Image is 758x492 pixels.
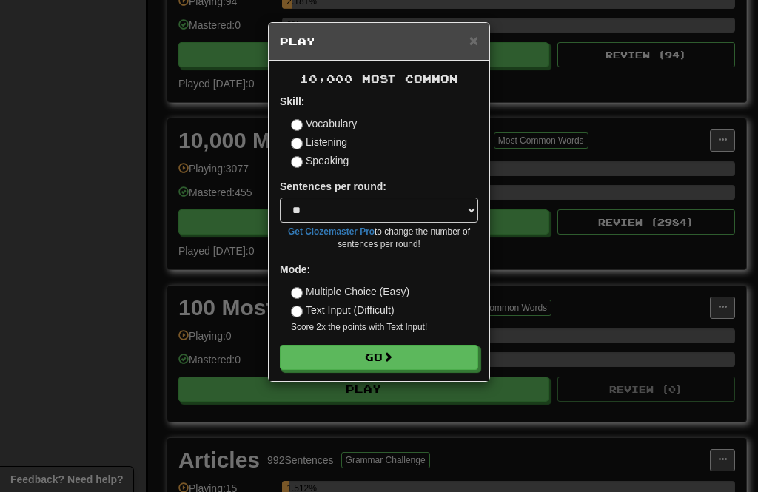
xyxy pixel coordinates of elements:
[300,73,458,85] span: 10,000 Most Common
[291,153,349,168] label: Speaking
[291,116,357,131] label: Vocabulary
[291,284,409,299] label: Multiple Choice (Easy)
[291,138,303,149] input: Listening
[291,119,303,131] input: Vocabulary
[291,306,303,317] input: Text Input (Difficult)
[291,303,395,317] label: Text Input (Difficult)
[288,226,375,237] a: Get Clozemaster Pro
[291,156,303,168] input: Speaking
[280,179,386,194] label: Sentences per round:
[280,263,310,275] strong: Mode:
[280,95,304,107] strong: Skill:
[280,226,478,251] small: to change the number of sentences per round!
[469,32,478,49] span: ×
[291,321,478,334] small: Score 2x the points with Text Input !
[291,287,303,299] input: Multiple Choice (Easy)
[280,345,478,370] button: Go
[469,33,478,48] button: Close
[291,135,347,149] label: Listening
[280,34,478,49] h5: Play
